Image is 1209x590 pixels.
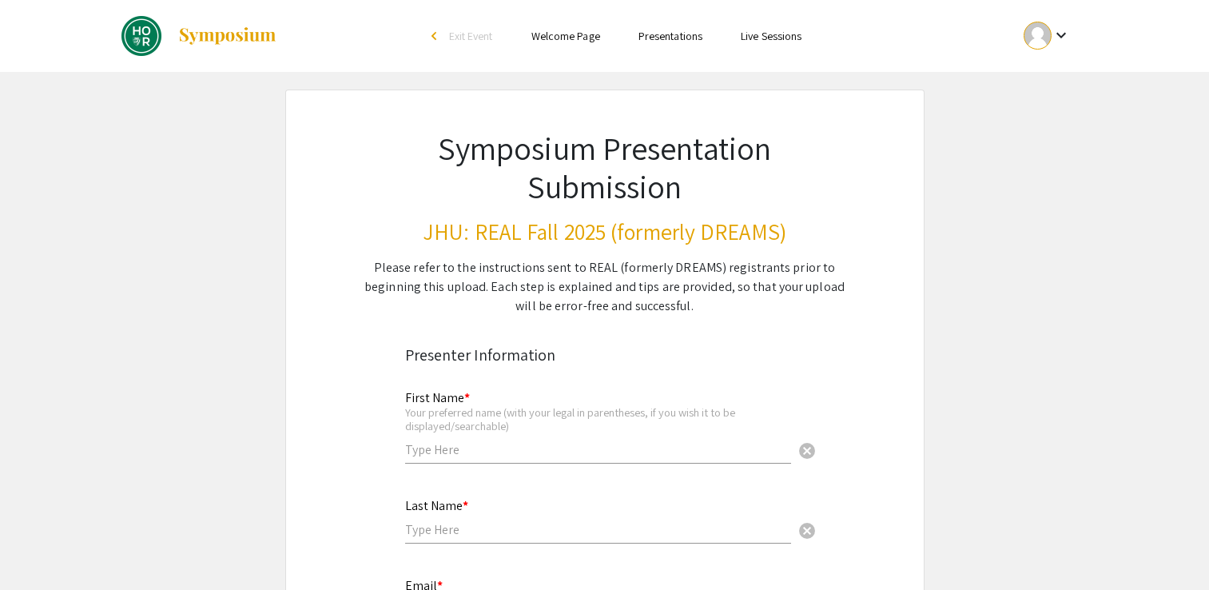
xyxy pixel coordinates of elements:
[405,441,791,458] input: Type Here
[638,29,702,43] a: Presentations
[797,441,817,460] span: cancel
[531,29,600,43] a: Welcome Page
[405,389,470,406] mat-label: First Name
[364,218,846,245] h3: JHU: REAL Fall 2025 (formerly DREAMS)
[791,433,823,465] button: Clear
[364,258,846,316] div: Please refer to the instructions sent to REAL (formerly DREAMS) registrants prior to beginning th...
[741,29,801,43] a: Live Sessions
[449,29,493,43] span: Exit Event
[405,343,805,367] div: Presenter Information
[12,518,68,578] iframe: Chat
[405,521,791,538] input: Type Here
[791,513,823,545] button: Clear
[797,521,817,540] span: cancel
[1007,18,1088,54] button: Expand account dropdown
[432,31,441,41] div: arrow_back_ios
[1052,26,1071,45] mat-icon: Expand account dropdown
[405,405,791,433] div: Your preferred name (with your legal in parentheses, if you wish it to be displayed/searchable)
[405,497,468,514] mat-label: Last Name
[177,26,277,46] img: Symposium by ForagerOne
[364,129,846,205] h1: Symposium Presentation Submission
[121,16,277,56] a: JHU: REAL Fall 2025 (formerly DREAMS)
[121,16,161,56] img: JHU: REAL Fall 2025 (formerly DREAMS)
